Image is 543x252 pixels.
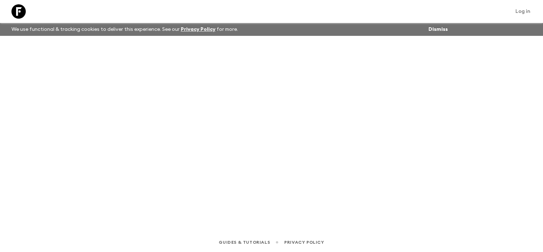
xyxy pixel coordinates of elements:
p: We use functional & tracking cookies to deliver this experience. See our for more. [9,23,241,36]
a: Privacy Policy [284,238,324,246]
button: Dismiss [427,24,450,34]
a: Guides & Tutorials [219,238,270,246]
a: Privacy Policy [181,27,215,32]
a: Log in [512,6,534,16]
